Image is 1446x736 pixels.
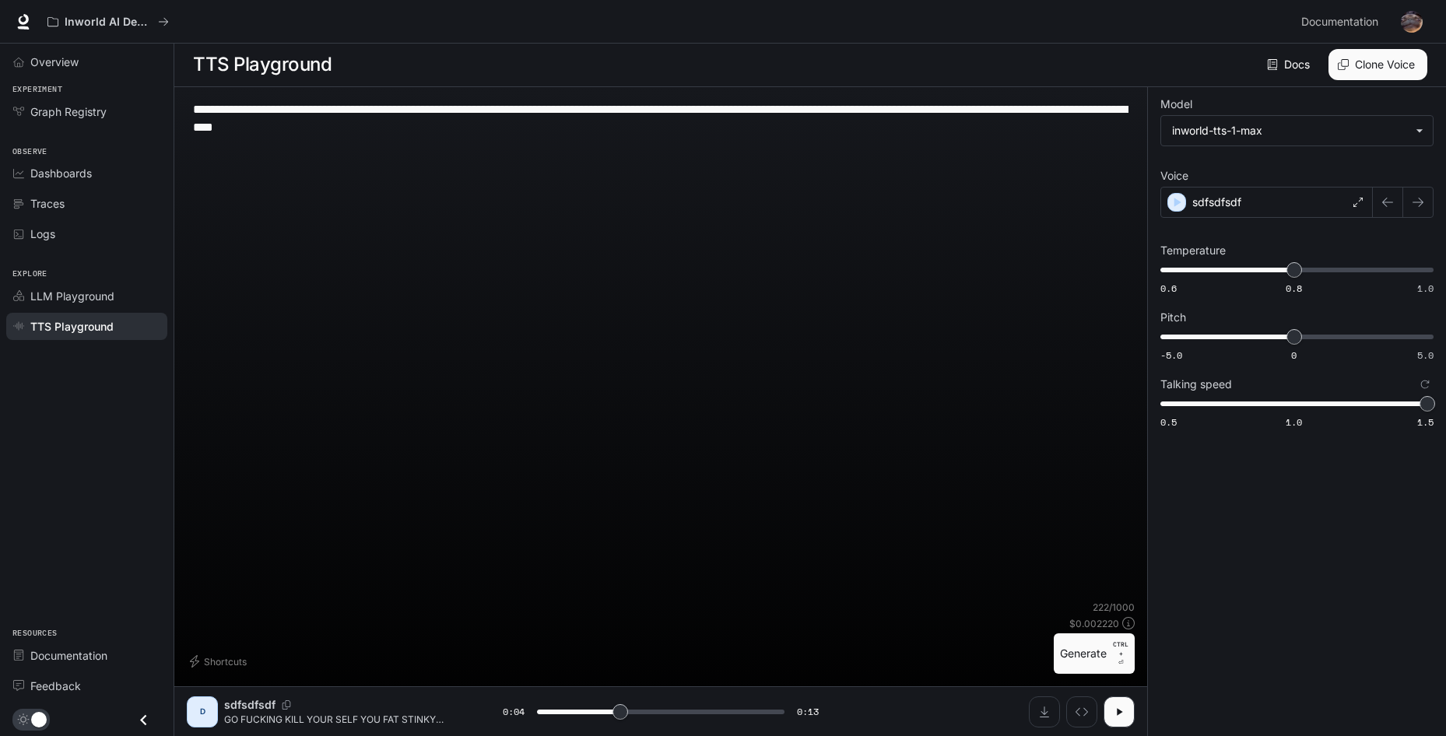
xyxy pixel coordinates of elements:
span: 5.0 [1417,349,1434,362]
span: Traces [30,195,65,212]
span: Documentation [1301,12,1378,32]
div: inworld-tts-1-max [1161,116,1433,145]
a: TTS Playground [6,313,167,340]
span: Dark mode toggle [31,710,47,727]
a: Documentation [1295,6,1390,37]
p: Temperature [1160,245,1226,256]
span: 1.0 [1417,282,1434,295]
a: Dashboards [6,159,167,187]
img: User avatar [1401,11,1423,33]
p: sdfsdfsdf [1192,195,1241,210]
a: Documentation [6,642,167,669]
button: Shortcuts [187,649,253,674]
div: inworld-tts-1-max [1172,123,1408,138]
button: Copy Voice ID [276,700,297,710]
p: 222 / 1000 [1093,601,1135,614]
button: Inspect [1066,696,1097,727]
span: 0:04 [503,704,525,720]
h1: TTS Playground [193,49,332,80]
p: Talking speed [1160,379,1232,390]
a: Logs [6,220,167,247]
button: Clone Voice [1328,49,1427,80]
span: LLM Playground [30,288,114,304]
span: 1.5 [1417,415,1434,429]
button: All workspaces [40,6,176,37]
span: 0.5 [1160,415,1177,429]
p: CTRL + [1113,640,1128,658]
span: Dashboards [30,165,92,181]
span: TTS Playground [30,318,114,335]
p: $ 0.002220 [1069,617,1119,630]
button: User avatar [1396,6,1427,37]
div: D [190,699,215,724]
a: Traces [6,190,167,217]
p: ⏎ [1113,640,1128,668]
p: Model [1160,99,1192,110]
a: Overview [6,48,167,75]
a: Graph Registry [6,98,167,125]
button: Download audio [1029,696,1060,727]
button: Reset to default [1416,376,1434,393]
span: 0.6 [1160,282,1177,295]
span: 0:13 [797,704,819,720]
span: Documentation [30,647,107,664]
p: sdfsdfsdf [224,697,276,713]
p: Voice [1160,170,1188,181]
span: Graph Registry [30,103,107,120]
a: LLM Playground [6,282,167,310]
span: 1.0 [1286,415,1302,429]
span: -5.0 [1160,349,1182,362]
span: 0 [1291,349,1297,362]
p: Pitch [1160,312,1186,323]
p: GO FUCKING KILL YOUR SELF YOU FAT STINKY FUCKING USELESS NIGGER GO SHOOT YOURSELF WITH A SHOTGUN ... [224,713,465,726]
a: Docs [1264,49,1316,80]
button: GenerateCTRL +⏎ [1054,633,1135,674]
a: Feedback [6,672,167,699]
button: Close drawer [126,704,161,736]
span: 0.8 [1286,282,1302,295]
span: Overview [30,54,79,70]
span: Logs [30,226,55,242]
p: Inworld AI Demos [65,16,152,29]
span: Feedback [30,678,81,694]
